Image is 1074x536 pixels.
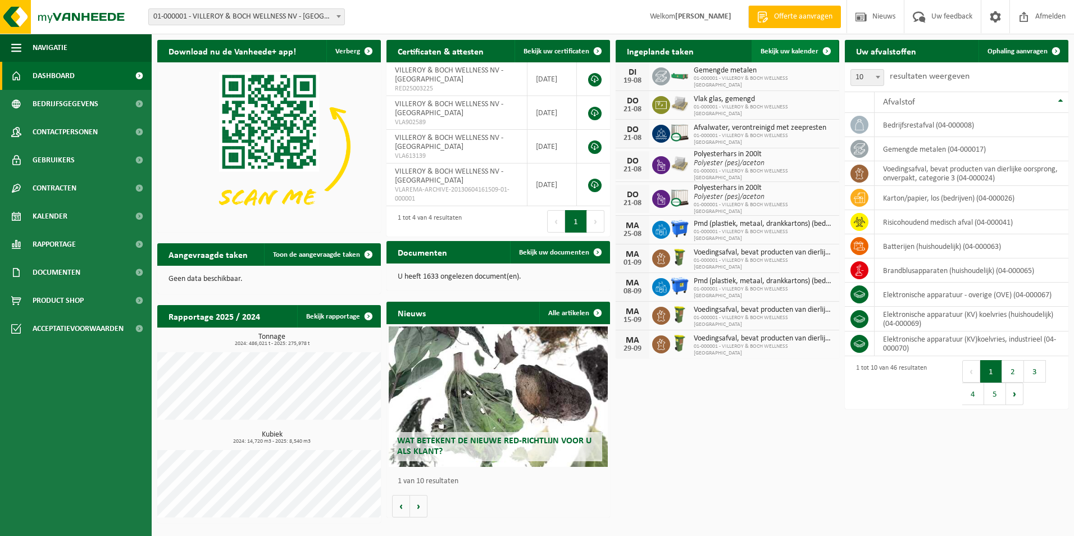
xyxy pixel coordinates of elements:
[621,134,644,142] div: 21-08
[389,326,608,467] a: Wat betekent de nieuwe RED-richtlijn voor u als klant?
[694,124,834,133] span: Afvalwater, verontreinigd met zeepresten
[875,331,1068,356] td: elektronische apparatuur (KV)koelvries, industrieel (04-000070)
[163,431,381,444] h3: Kubiek
[395,84,518,93] span: RED25003225
[621,345,644,353] div: 29-09
[621,316,644,324] div: 15-09
[1002,360,1024,383] button: 2
[386,302,437,324] h2: Nieuws
[890,72,970,81] label: resultaten weergeven
[264,243,380,266] a: Toon de aangevraagde taken
[33,287,84,315] span: Product Shop
[771,11,835,22] span: Offerte aanvragen
[326,40,380,62] button: Verberg
[621,157,644,166] div: DO
[33,146,75,174] span: Gebruikers
[670,334,689,353] img: WB-0060-HPE-GN-50
[694,257,834,271] span: 01-000001 - VILLEROY & BOCH WELLNESS [GEOGRAPHIC_DATA]
[875,210,1068,234] td: risicohoudend medisch afval (04-000041)
[410,495,427,517] button: Volgende
[670,248,689,267] img: WB-0060-HPE-GN-50
[694,334,834,343] span: Voedingsafval, bevat producten van dierlijke oorsprong, onverpakt, categorie 3
[587,210,604,233] button: Next
[694,343,834,357] span: 01-000001 - VILLEROY & BOCH WELLNESS [GEOGRAPHIC_DATA]
[670,305,689,324] img: WB-0060-HPE-GN-50
[395,100,503,117] span: VILLEROY & BOCH WELLNESS NV - [GEOGRAPHIC_DATA]
[621,336,644,345] div: MA
[395,152,518,161] span: VLA613139
[670,188,689,207] img: PB-IC-CU
[33,202,67,230] span: Kalender
[670,123,689,142] img: PB-IC-CU
[395,118,518,127] span: VLA902589
[694,133,834,146] span: 01-000001 - VILLEROY & BOCH WELLNESS [GEOGRAPHIC_DATA]
[519,249,589,256] span: Bekijk uw documenten
[33,118,98,146] span: Contactpersonen
[621,250,644,259] div: MA
[670,70,689,80] img: HK-XC-10-GN-00
[163,439,381,444] span: 2024: 14,720 m3 - 2025: 8,540 m3
[875,161,1068,186] td: voedingsafval, bevat producten van dierlijke oorsprong, onverpakt, categorie 3 (04-000024)
[621,106,644,113] div: 21-08
[163,341,381,347] span: 2024: 486,021 t - 2025: 275,978 t
[527,96,577,130] td: [DATE]
[527,163,577,206] td: [DATE]
[621,199,644,207] div: 21-08
[694,75,834,89] span: 01-000001 - VILLEROY & BOCH WELLNESS [GEOGRAPHIC_DATA]
[386,241,458,263] h2: Documenten
[883,98,915,107] span: Afvalstof
[395,66,503,84] span: VILLEROY & BOCH WELLNESS NV - [GEOGRAPHIC_DATA]
[33,34,67,62] span: Navigatie
[694,306,834,315] span: Voedingsafval, bevat producten van dierlijke oorsprong, onverpakt, categorie 3
[752,40,838,62] a: Bekijk uw kalender
[621,230,644,238] div: 25-08
[962,383,984,405] button: 4
[621,77,644,85] div: 19-08
[694,220,834,229] span: Pmd (plastiek, metaal, drankkartons) (bedrijven)
[670,155,689,174] img: LP-PA-00000-WDN-11
[157,243,259,265] h2: Aangevraagde taken
[875,258,1068,283] td: brandblusapparaten (huishoudelijk) (04-000065)
[850,69,884,86] span: 10
[962,360,980,383] button: Previous
[33,258,80,287] span: Documenten
[621,221,644,230] div: MA
[984,383,1006,405] button: 5
[694,95,834,104] span: Vlak glas, gemengd
[33,62,75,90] span: Dashboard
[273,251,360,258] span: Toon de aangevraagde taken
[621,307,644,316] div: MA
[621,288,644,296] div: 08-09
[392,495,410,517] button: Vorige
[149,9,344,25] span: 01-000001 - VILLEROY & BOCH WELLNESS NV - ROESELARE
[621,190,644,199] div: DO
[980,360,1002,383] button: 1
[694,66,834,75] span: Gemengde metalen
[386,40,495,62] h2: Certificaten & attesten
[694,277,834,286] span: Pmd (plastiek, metaal, drankkartons) (bedrijven)
[875,113,1068,137] td: bedrijfsrestafval (04-000008)
[875,307,1068,331] td: elektronische apparatuur (KV) koelvries (huishoudelijk) (04-000069)
[33,90,98,118] span: Bedrijfsgegevens
[148,8,345,25] span: 01-000001 - VILLEROY & BOCH WELLNESS NV - ROESELARE
[621,68,644,77] div: DI
[987,48,1048,55] span: Ophaling aanvragen
[694,104,834,117] span: 01-000001 - VILLEROY & BOCH WELLNESS [GEOGRAPHIC_DATA]
[524,48,589,55] span: Bekijk uw certificaten
[675,12,731,21] strong: [PERSON_NAME]
[845,40,927,62] h2: Uw afvalstoffen
[1006,383,1023,405] button: Next
[157,62,381,230] img: Download de VHEPlus App
[694,193,764,201] i: Polyester (pes)/aceton
[621,279,644,288] div: MA
[395,167,503,185] span: VILLEROY & BOCH WELLNESS NV - [GEOGRAPHIC_DATA]
[33,174,76,202] span: Contracten
[670,276,689,296] img: WB-1100-HPE-BE-01
[1024,360,1046,383] button: 3
[875,283,1068,307] td: elektronische apparatuur - overige (OVE) (04-000067)
[670,219,689,238] img: WB-1100-HPE-BE-01
[565,210,587,233] button: 1
[395,134,503,151] span: VILLEROY & BOCH WELLNESS NV - [GEOGRAPHIC_DATA]
[297,305,380,328] a: Bekijk rapportage
[850,359,927,406] div: 1 tot 10 van 46 resultaten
